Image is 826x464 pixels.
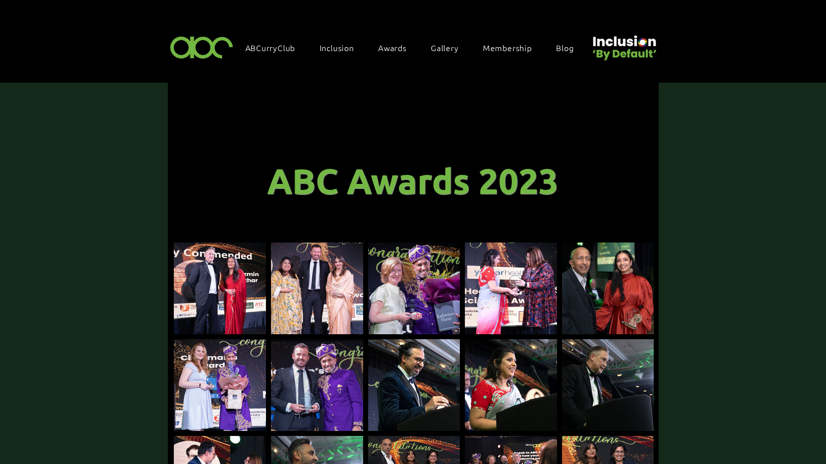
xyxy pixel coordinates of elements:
a: Gallery [426,37,474,58]
img: ABC-Logo-Blank-Background-01-01-2.png [167,32,236,62]
div: Inclusion [315,37,369,58]
a: ABCurryClub [240,37,311,58]
span: Membership [483,42,532,53]
a: Membership [478,37,547,58]
span: Blog [556,42,574,53]
span: ABCurryClub [245,42,296,53]
span: Awards [378,42,407,53]
a: Blog [551,37,589,58]
span: Inclusion [320,42,354,53]
span: ABC Awards 2023 [267,159,559,202]
img: Untitled design (22).png [589,27,658,62]
nav: Site [240,37,589,58]
span: Gallery [431,42,459,53]
div: Awards [373,37,422,58]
